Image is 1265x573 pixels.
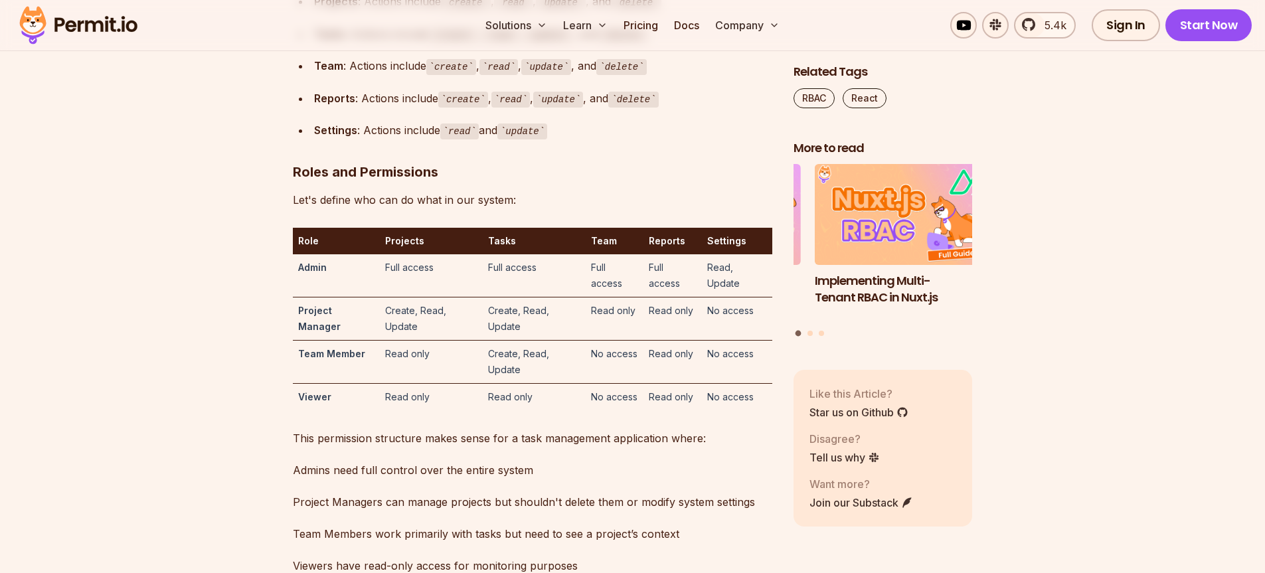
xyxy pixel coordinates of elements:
strong: Team Member [298,348,365,359]
a: Implementing Multi-Tenant RBAC in Nuxt.jsImplementing Multi-Tenant RBAC in Nuxt.js [815,165,994,323]
button: Go to slide 1 [796,331,801,337]
td: Full access [643,254,702,297]
p: Team Members work primarily with tasks but need to see a project’s context [293,525,772,543]
td: Create, Read, Update [380,297,483,340]
strong: Project Manager [298,305,341,332]
code: create [438,92,488,108]
a: Start Now [1165,9,1252,41]
h3: Policy-Based Access Control (PBAC) Isn’t as Great as You Think [622,273,801,322]
code: delete [596,59,646,75]
p: Admins need full control over the entire system [293,461,772,479]
strong: Role [298,235,319,246]
strong: Roles and Permissions [293,164,438,180]
img: Implementing Multi-Tenant RBAC in Nuxt.js [815,165,994,266]
strong: Team [591,235,617,246]
td: Full access [380,254,483,297]
p: Want more? [809,476,913,492]
td: Read only [643,297,702,340]
a: Join our Substack [809,495,913,511]
code: update [497,123,547,139]
div: : Actions include , , , and [314,56,772,76]
div: Posts [794,165,973,339]
a: Pricing [618,12,663,39]
p: This permission structure makes sense for a task management application where: [293,429,772,448]
strong: Reports [314,92,355,105]
code: update [521,59,571,75]
button: Solutions [480,12,552,39]
td: Full access [586,254,643,297]
div: : Actions include , , , and [314,89,772,108]
td: Create, Read, Update [483,297,586,340]
div: : Actions include and [314,121,772,140]
code: delete [608,92,658,108]
td: Read only [586,297,643,340]
strong: Tasks [488,235,516,246]
li: 3 of 3 [622,165,801,323]
button: Go to slide 3 [819,331,824,336]
strong: Viewer [298,391,331,402]
img: Permit logo [13,3,143,48]
code: read [479,59,518,75]
p: Like this Article? [809,386,908,402]
strong: Projects [385,235,424,246]
code: read [491,92,530,108]
p: Let's define who can do what in our system: [293,191,772,209]
strong: Settings [707,235,746,246]
strong: Reports [649,235,685,246]
a: Sign In [1092,9,1160,41]
code: update [533,92,583,108]
button: Learn [558,12,613,39]
li: 1 of 3 [815,165,994,323]
td: Read only [380,383,483,410]
strong: Team [314,59,343,72]
code: create [426,59,476,75]
h2: More to read [794,140,973,157]
td: Full access [483,254,586,297]
button: Go to slide 2 [807,331,813,336]
a: 5.4k [1014,12,1076,39]
td: Create, Read, Update [483,340,586,383]
td: Read, Update [702,254,772,297]
img: Policy-Based Access Control (PBAC) Isn’t as Great as You Think [622,165,801,266]
p: Project Managers can manage projects but shouldn't delete them or modify system settings [293,493,772,511]
h2: Related Tags [794,64,973,80]
td: Read only [643,340,702,383]
td: Read only [643,383,702,410]
span: 5.4k [1037,17,1066,33]
h3: Implementing Multi-Tenant RBAC in Nuxt.js [815,273,994,306]
a: Star us on Github [809,404,908,420]
a: RBAC [794,88,835,108]
code: read [440,123,479,139]
p: Disagree? [809,431,880,447]
td: No access [586,340,643,383]
strong: Admin [298,262,327,273]
td: No access [702,340,772,383]
button: Company [710,12,785,39]
a: Docs [669,12,705,39]
td: No access [702,383,772,410]
td: No access [586,383,643,410]
td: Read only [380,340,483,383]
td: No access [702,297,772,340]
td: Read only [483,383,586,410]
a: Tell us why [809,450,880,465]
strong: Settings [314,123,357,137]
a: React [843,88,886,108]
